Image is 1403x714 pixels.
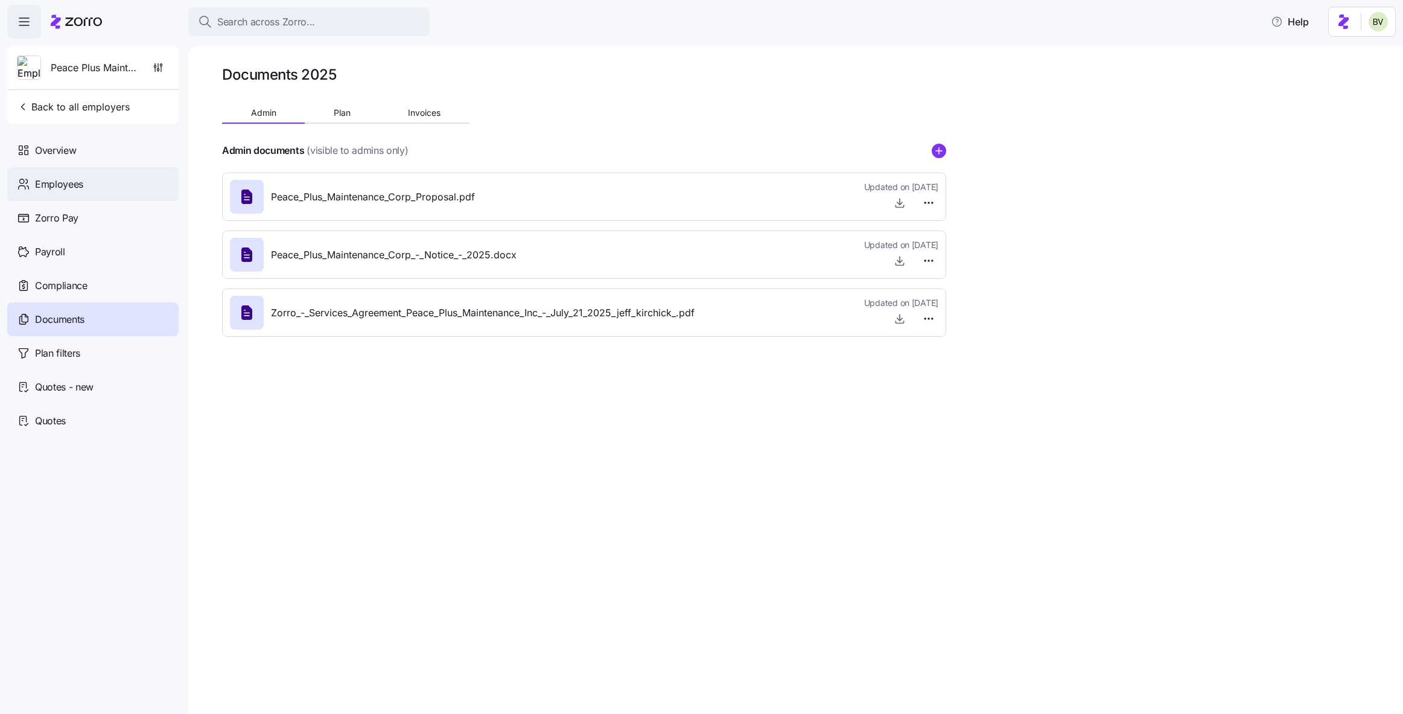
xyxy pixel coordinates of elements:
[17,100,130,114] span: Back to all employers
[864,239,938,251] span: Updated on [DATE]
[271,190,475,205] span: Peace_Plus_Maintenance_Corp_Proposal.pdf
[188,7,430,36] button: Search across Zorro...
[7,167,179,201] a: Employees
[307,143,408,158] span: (visible to admins only)
[7,336,179,370] a: Plan filters
[7,269,179,302] a: Compliance
[7,201,179,235] a: Zorro Pay
[1369,12,1388,31] img: 676487ef2089eb4995defdc85707b4f5
[864,181,938,193] span: Updated on [DATE]
[7,133,179,167] a: Overview
[334,109,351,117] span: Plan
[12,95,135,119] button: Back to all employers
[35,380,94,395] span: Quotes - new
[217,14,315,30] span: Search across Zorro...
[35,177,83,192] span: Employees
[17,56,40,80] img: Employer logo
[408,109,441,117] span: Invoices
[35,413,66,429] span: Quotes
[35,312,84,327] span: Documents
[271,305,695,320] span: Zorro_-_Services_Agreement_Peace_Plus_Maintenance_Inc_-_July_21_2025_jeff_kirchick_.pdf
[35,346,80,361] span: Plan filters
[35,278,87,293] span: Compliance
[222,65,336,84] h1: Documents 2025
[7,235,179,269] a: Payroll
[35,211,78,226] span: Zorro Pay
[1261,10,1319,34] button: Help
[271,247,517,263] span: Peace_Plus_Maintenance_Corp_-_Notice_-_2025.docx
[932,144,946,158] svg: add icon
[7,404,179,438] a: Quotes
[7,370,179,404] a: Quotes - new
[51,60,138,75] span: Peace Plus Maintenance Corp
[251,109,276,117] span: Admin
[864,297,938,309] span: Updated on [DATE]
[35,143,76,158] span: Overview
[1271,14,1309,29] span: Help
[222,144,304,158] h4: Admin documents
[7,302,179,336] a: Documents
[35,244,65,260] span: Payroll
